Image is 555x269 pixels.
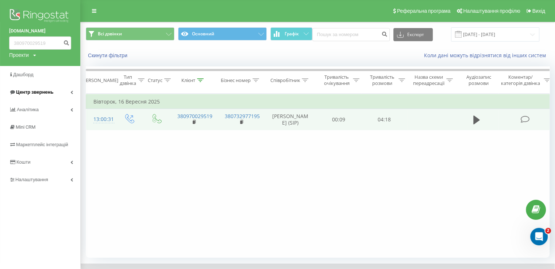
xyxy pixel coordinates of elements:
[9,36,71,50] input: Пошук за номером
[265,109,316,130] td: [PERSON_NAME] (SIP)
[362,109,407,130] td: 04:18
[225,113,260,120] a: 380732977195
[16,142,68,147] span: Маркетплейс інтеграцій
[181,77,195,83] div: Клієнт
[221,77,251,83] div: Бізнес номер
[120,74,136,86] div: Тип дзвінка
[532,8,545,14] span: Вихід
[9,27,71,35] a: [DOMAIN_NAME]
[16,124,35,130] span: Mini CRM
[86,52,131,59] button: Скинути фільтри
[178,27,267,40] button: Основний
[9,7,71,26] img: Ringostat logo
[413,74,444,86] div: Назва схеми переадресації
[270,77,300,83] div: Співробітник
[93,112,108,126] div: 13:00:31
[463,8,520,14] span: Налаштування профілю
[530,228,548,245] iframe: Intercom live chat
[312,28,390,41] input: Пошук за номером
[270,27,312,40] button: Графік
[322,74,351,86] div: Тривалість очікування
[285,31,299,36] span: Графік
[499,74,542,86] div: Коментар/категорія дзвінка
[16,89,53,95] span: Центр звернень
[368,74,397,86] div: Тривалість розмови
[13,72,34,77] span: Дашборд
[81,77,118,83] div: [PERSON_NAME]
[16,159,30,165] span: Кошти
[86,27,174,40] button: Всі дзвінки
[393,28,433,41] button: Експорт
[461,74,496,86] div: Аудіозапис розмови
[424,52,550,59] a: Коли дані можуть відрізнятися вiд інших систем
[9,51,29,59] div: Проекти
[148,77,162,83] div: Статус
[177,113,212,120] a: 380970029519
[316,109,362,130] td: 00:09
[545,228,551,234] span: 2
[86,94,553,109] td: Вівторок, 16 Вересня 2025
[15,177,48,182] span: Налаштування
[98,31,122,37] span: Всі дзвінки
[17,107,39,112] span: Аналiтика
[397,8,451,14] span: Реферальна програма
